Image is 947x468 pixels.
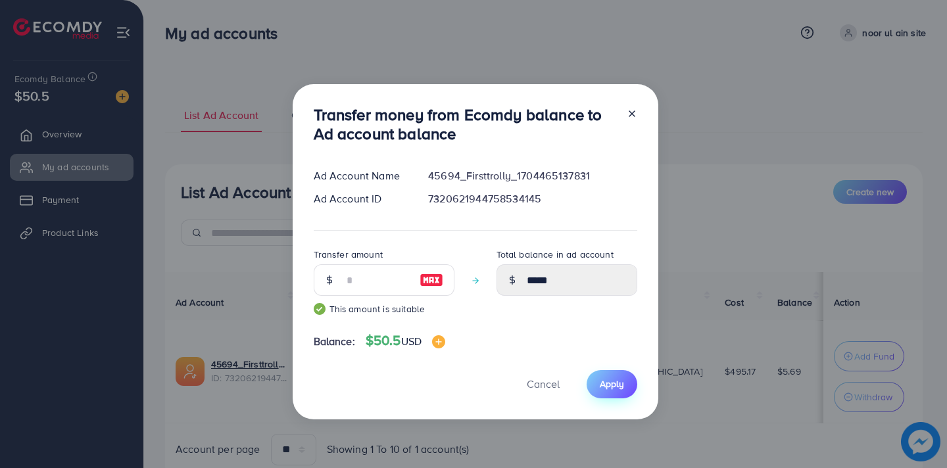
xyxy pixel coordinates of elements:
[314,248,383,261] label: Transfer amount
[600,377,624,390] span: Apply
[587,370,637,398] button: Apply
[314,302,454,316] small: This amount is suitable
[527,377,560,391] span: Cancel
[314,334,355,349] span: Balance:
[303,191,418,206] div: Ad Account ID
[366,333,445,349] h4: $50.5
[418,191,647,206] div: 7320621944758534145
[418,168,647,183] div: 45694_Firsttrolly_1704465137831
[420,272,443,288] img: image
[401,334,422,348] span: USD
[314,303,326,315] img: guide
[510,370,576,398] button: Cancel
[497,248,614,261] label: Total balance in ad account
[314,105,616,143] h3: Transfer money from Ecomdy balance to Ad account balance
[432,335,445,348] img: image
[303,168,418,183] div: Ad Account Name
